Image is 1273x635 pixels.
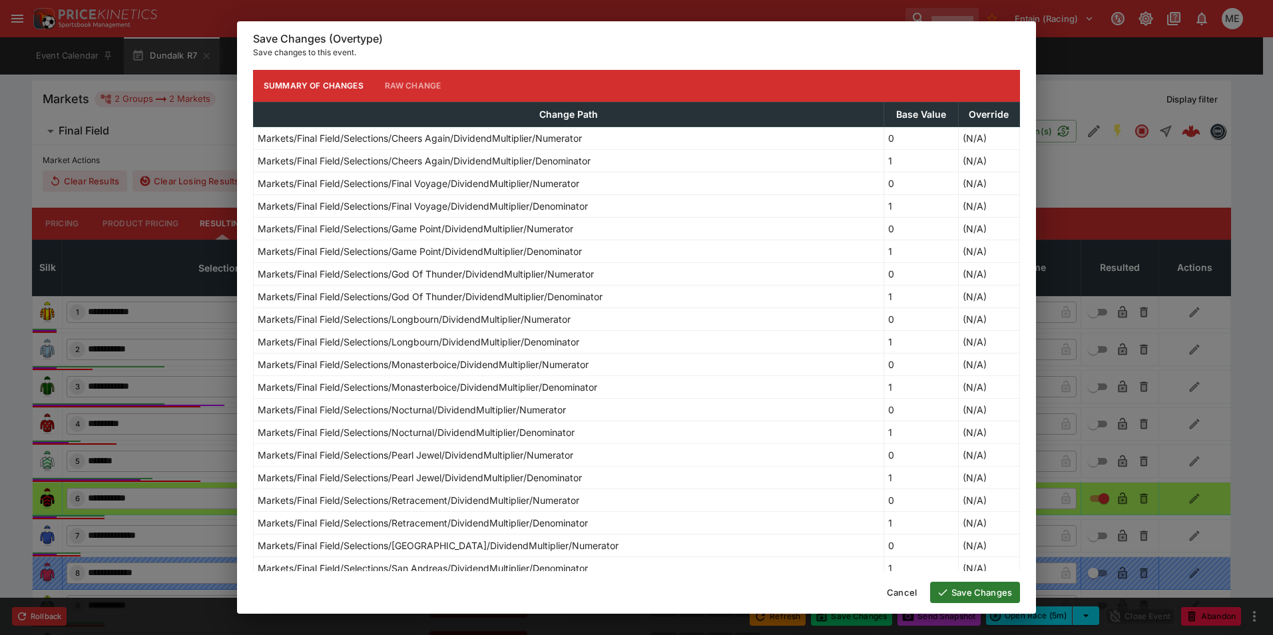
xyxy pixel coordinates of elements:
td: (N/A) [958,421,1019,443]
p: Markets/Final Field/Selections/Final Voyage/DividendMultiplier/Numerator [258,176,579,190]
p: Save changes to this event. [253,46,1020,59]
td: 0 [884,126,958,149]
td: (N/A) [958,398,1019,421]
p: Markets/Final Field/Selections/San Andreas/DividendMultiplier/Denominator [258,561,588,575]
p: Markets/Final Field/Selections/Longbourn/DividendMultiplier/Denominator [258,335,579,349]
button: Raw Change [374,70,452,102]
td: (N/A) [958,556,1019,579]
td: 1 [884,375,958,398]
p: Markets/Final Field/Selections/Game Point/DividendMultiplier/Numerator [258,222,573,236]
td: (N/A) [958,375,1019,398]
td: (N/A) [958,308,1019,330]
p: Markets/Final Field/Selections/Final Voyage/DividendMultiplier/Denominator [258,199,588,213]
td: (N/A) [958,443,1019,466]
td: 1 [884,511,958,534]
p: Markets/Final Field/Selections/Monasterboice/DividendMultiplier/Numerator [258,357,589,371]
p: Markets/Final Field/Selections/Monasterboice/DividendMultiplier/Denominator [258,380,597,394]
td: (N/A) [958,126,1019,149]
p: Markets/Final Field/Selections/Retracement/DividendMultiplier/Numerator [258,493,579,507]
td: 1 [884,556,958,579]
td: 0 [884,308,958,330]
td: 1 [884,285,958,308]
td: (N/A) [958,149,1019,172]
p: Markets/Final Field/Selections/Cheers Again/DividendMultiplier/Denominator [258,154,591,168]
td: (N/A) [958,534,1019,556]
td: (N/A) [958,217,1019,240]
td: (N/A) [958,262,1019,285]
p: Markets/Final Field/Selections/Cheers Again/DividendMultiplier/Numerator [258,131,582,145]
td: (N/A) [958,285,1019,308]
td: (N/A) [958,240,1019,262]
th: Change Path [254,102,884,126]
td: 0 [884,172,958,194]
td: 0 [884,262,958,285]
td: (N/A) [958,466,1019,489]
p: Markets/Final Field/Selections/Longbourn/DividendMultiplier/Numerator [258,312,571,326]
p: Markets/Final Field/Selections/Nocturnal/DividendMultiplier/Denominator [258,425,575,439]
td: 1 [884,240,958,262]
td: 0 [884,443,958,466]
td: 1 [884,421,958,443]
td: 1 [884,466,958,489]
td: (N/A) [958,194,1019,217]
td: 0 [884,489,958,511]
td: 1 [884,149,958,172]
th: Base Value [884,102,958,126]
td: 1 [884,330,958,353]
p: Markets/Final Field/Selections/Game Point/DividendMultiplier/Denominator [258,244,582,258]
td: (N/A) [958,330,1019,353]
td: 0 [884,217,958,240]
td: (N/A) [958,353,1019,375]
p: Markets/Final Field/Selections/[GEOGRAPHIC_DATA]/DividendMultiplier/Numerator [258,538,619,552]
p: Markets/Final Field/Selections/God Of Thunder/DividendMultiplier/Denominator [258,290,603,304]
p: Markets/Final Field/Selections/Pearl Jewel/DividendMultiplier/Numerator [258,448,573,462]
p: Markets/Final Field/Selections/Pearl Jewel/DividendMultiplier/Denominator [258,471,582,485]
th: Override [958,102,1019,126]
p: Markets/Final Field/Selections/God Of Thunder/DividendMultiplier/Numerator [258,267,594,281]
p: Markets/Final Field/Selections/Nocturnal/DividendMultiplier/Numerator [258,403,566,417]
td: 0 [884,353,958,375]
td: 0 [884,534,958,556]
button: Summary of Changes [253,70,374,102]
td: 1 [884,194,958,217]
button: Cancel [879,582,925,603]
p: Markets/Final Field/Selections/Retracement/DividendMultiplier/Denominator [258,516,588,530]
td: (N/A) [958,489,1019,511]
button: Save Changes [930,582,1020,603]
td: (N/A) [958,511,1019,534]
td: (N/A) [958,172,1019,194]
h6: Save Changes (Overtype) [253,32,1020,46]
td: 0 [884,398,958,421]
